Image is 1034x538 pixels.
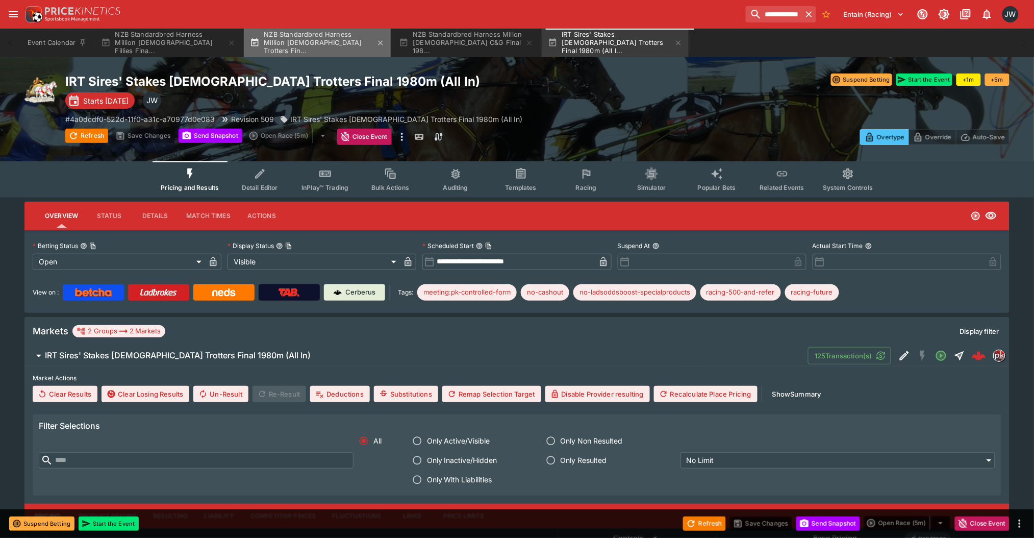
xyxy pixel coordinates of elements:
[576,184,597,191] span: Racing
[389,504,435,528] button: Links
[89,242,96,250] button: Copy To Clipboard
[925,132,951,142] p: Override
[33,254,205,270] div: Open
[700,287,781,298] span: racing-500-and-refer
[396,129,408,145] button: more
[914,5,932,23] button: Connected to PK
[95,29,242,57] button: NZB Standardbred Harness Million [DEMOGRAPHIC_DATA] Fillies Fina...
[276,242,283,250] button: Display StatusCopy To Clipboard
[39,421,995,431] h6: Filter Selections
[935,350,947,362] svg: Open
[877,132,904,142] p: Overtype
[818,6,835,22] button: No Bookmarks
[760,184,804,191] span: Related Events
[506,184,537,191] span: Templates
[140,288,177,297] img: Ladbrokes
[1002,6,1019,22] div: Jayden Wyke
[999,3,1022,26] button: Jayden Wyke
[950,347,969,365] button: Straight
[417,287,517,298] span: meeting:pk-controlled-form
[485,242,492,250] button: Copy To Clipboard
[796,517,860,531] button: Send Snapshot
[914,347,932,365] button: SGM Disabled
[45,350,311,361] h6: IRT Sires' Stakes [DEMOGRAPHIC_DATA] Trotters Final 1980m (All In)
[22,4,43,25] img: PriceKinetics Logo
[4,5,22,23] button: open drawer
[33,284,59,301] label: View on :
[985,210,997,222] svg: Visible
[654,386,758,402] button: Recalculate Place Pricing
[637,184,666,191] span: Simulator
[398,284,413,301] label: Tags:
[33,371,1001,386] label: Market Actions
[417,284,517,301] div: Betting Target: cerberus
[33,386,97,402] button: Clear Results
[972,349,986,363] img: logo-cerberus--red.svg
[145,504,196,528] button: Resulting
[972,349,986,363] div: 3f90d1ac-a5dc-406a-8d87-000651c96c2a
[393,29,540,57] button: NZB Standardbred Harness Milion [DEMOGRAPHIC_DATA] C&G Final 198...
[228,254,400,270] div: Visible
[956,129,1010,145] button: Auto-Save
[1014,518,1026,530] button: more
[75,288,112,297] img: Betcha
[956,74,981,86] button: +1m
[785,287,839,298] span: racing-future
[285,242,292,250] button: Copy To Clipboard
[246,129,333,143] div: split button
[143,91,161,110] div: Jayden Wyke
[24,504,70,528] button: Pricing
[746,6,802,22] input: search
[346,287,376,298] p: Cerberus
[244,29,391,57] button: NZB Standardbred Harness Million [DEMOGRAPHIC_DATA] Trotters Fin...
[573,287,696,298] span: no-ladsoddsboost-specialproducts
[860,129,909,145] button: Overtype
[909,129,956,145] button: Override
[698,184,736,191] span: Popular Bets
[618,241,650,250] p: Suspend At
[228,241,274,250] p: Display Status
[427,474,492,485] span: Only With Liabilities
[374,386,438,402] button: Substitutions
[700,284,781,301] div: Betting Target: cerberus
[334,288,342,297] img: Cerberus
[422,241,474,250] p: Scheduled Start
[956,5,975,23] button: Documentation
[193,386,248,402] span: Un-Result
[932,347,950,365] button: Open
[253,386,306,402] span: Re-Result
[442,386,541,402] button: Remap Selection Target
[239,204,285,228] button: Actions
[476,242,483,250] button: Scheduled StartCopy To Clipboard
[373,435,382,446] span: All
[242,504,324,528] button: Competitor Prices
[994,350,1005,361] img: pricekinetics
[680,452,995,469] div: No Limit
[337,129,392,145] button: Close Event
[79,517,139,531] button: Start the Event
[24,346,808,366] button: IRT Sires' Stakes [DEMOGRAPHIC_DATA] Trotters Final 1980m (All In)
[301,184,348,191] span: InPlay™ Trading
[310,386,370,402] button: Deductions
[864,516,951,530] div: split button
[521,284,569,301] div: Betting Target: cerberus
[65,114,215,125] p: Copy To Clipboard
[427,435,490,446] span: Only Active/Visible
[561,455,607,466] span: Only Resulted
[212,288,235,297] img: Neds
[808,347,891,364] button: 125Transaction(s)
[179,129,242,143] button: Send Snapshot
[65,129,108,143] button: Refresh
[231,114,274,125] p: Revision 509
[196,504,242,528] button: Liability
[279,288,300,297] img: TabNZ
[45,17,100,21] img: Sportsbook Management
[33,241,78,250] p: Betting Status
[242,184,278,191] span: Detail Editor
[954,323,1005,339] button: Display filter
[280,114,522,125] div: IRT Sires' Stakes 2yo Trotters Final 1980m (All In)
[973,132,1005,142] p: Auto-Save
[785,284,839,301] div: Betting Target: cerberus
[971,211,981,221] svg: Open
[65,74,538,89] h2: Copy To Clipboard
